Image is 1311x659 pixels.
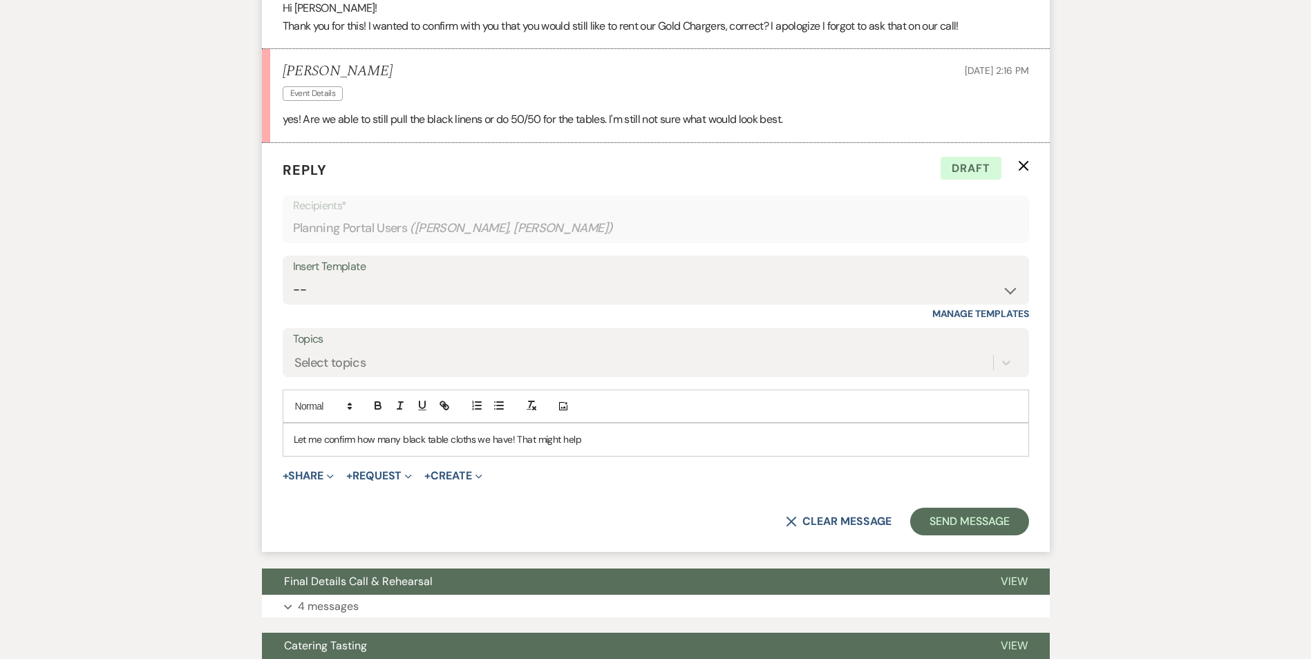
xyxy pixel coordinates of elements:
button: Final Details Call & Rehearsal [262,569,979,595]
a: Manage Templates [932,307,1029,320]
div: Select topics [294,354,366,372]
p: yes! Are we able to still pull the black linens or do 50/50 for the tables. I'm still not sure wh... [283,111,1029,128]
button: View [979,569,1050,595]
span: View [1001,574,1028,589]
label: Topics [293,329,1019,350]
span: Reply [283,161,327,179]
div: Insert Template [293,257,1019,277]
p: Thank you for this! I wanted to confirm with you that you would still like to rent our Gold Charg... [283,17,1029,35]
button: Share [283,470,334,481]
span: [DATE] 2:16 PM [965,64,1028,77]
div: Planning Portal Users [293,215,1019,242]
h5: [PERSON_NAME] [283,63,393,80]
button: 4 messages [262,595,1050,618]
button: Create [424,470,482,481]
span: View [1001,638,1028,653]
button: Clear message [786,516,891,527]
button: Send Message [910,508,1028,535]
button: Catering Tasting [262,633,979,659]
span: Event Details [283,86,343,101]
span: ( [PERSON_NAME], [PERSON_NAME] ) [410,219,613,238]
span: Draft [941,157,1001,180]
button: Request [346,470,412,481]
button: View [979,633,1050,659]
p: Let me confirm how many black table cloths we have! That might help [294,432,1018,447]
span: Final Details Call & Rehearsal [284,574,433,589]
p: 4 messages [298,598,359,615]
span: + [424,470,431,481]
p: Recipients* [293,197,1019,215]
span: + [346,470,352,481]
span: Catering Tasting [284,638,367,653]
span: + [283,470,289,481]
